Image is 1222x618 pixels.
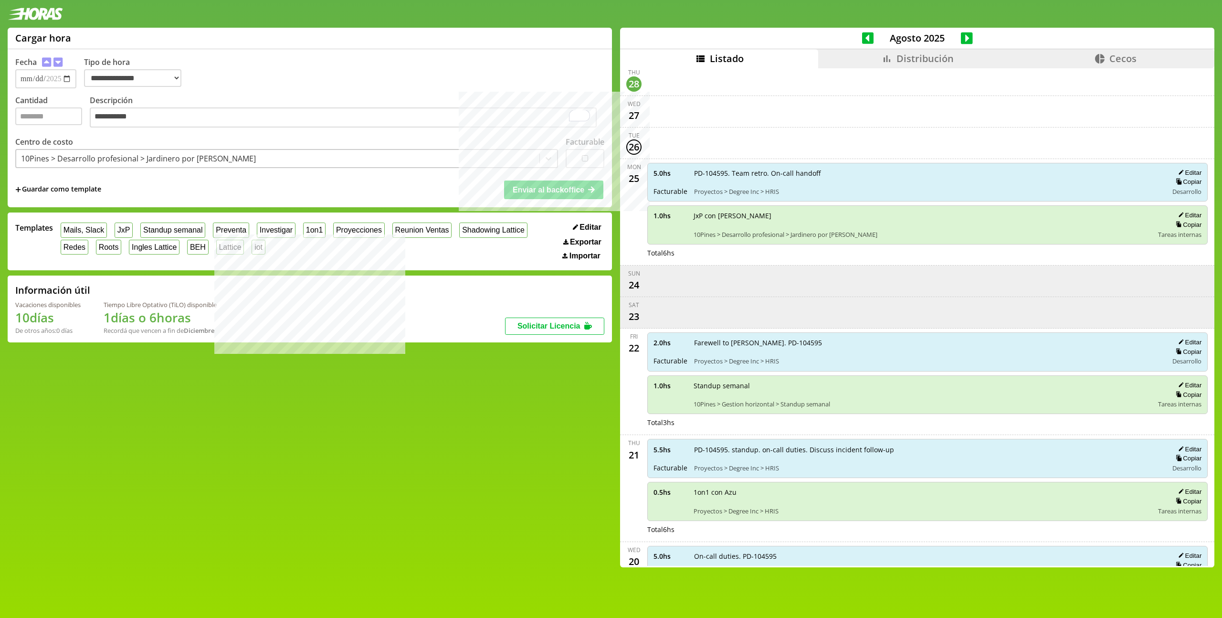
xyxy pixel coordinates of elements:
[96,240,121,255] button: Roots
[694,400,1151,408] span: 10Pines > Gestion horizontal > Standup semanal
[694,507,1151,515] span: Proyectos > Degree Inc > HRIS
[628,68,640,76] div: Thu
[694,488,1151,497] span: 1on1 con Azu
[653,211,687,220] span: 1.0 hs
[15,284,90,297] h2: Información útil
[15,107,82,125] input: Cantidad
[647,248,1208,257] div: Total 6 hs
[1173,391,1201,399] button: Copiar
[628,269,640,277] div: Sun
[1158,230,1201,239] span: Tareas internas
[653,338,687,347] span: 2.0 hs
[61,240,88,255] button: Redes
[213,223,249,237] button: Preventa
[1173,497,1201,505] button: Copiar
[184,326,214,335] b: Diciembre
[694,187,1161,196] span: Proyectos > Degree Inc > HRIS
[459,223,527,237] button: Shadowing Lattice
[1175,211,1201,219] button: Editar
[115,223,133,237] button: JxP
[84,69,181,87] select: Tipo de hora
[1173,348,1201,356] button: Copiar
[628,439,640,447] div: Thu
[504,181,603,199] button: Enviar al backoffice
[694,357,1161,365] span: Proyectos > Degree Inc > HRIS
[505,318,604,335] button: Solicitar Licencia
[252,240,265,255] button: iot
[626,554,642,569] div: 20
[694,169,1161,178] span: PD-104595. Team retro. On-call handoff
[653,488,687,497] span: 0.5 hs
[626,341,642,356] div: 22
[570,223,604,232] button: Editar
[628,100,641,108] div: Wed
[653,552,687,561] span: 5.0 hs
[15,223,53,233] span: Templates
[21,153,256,164] div: 10Pines > Desarrollo profesional > Jardinero por [PERSON_NAME]
[104,300,217,309] div: Tiempo Libre Optativo (TiLO) disponible
[104,309,217,326] h1: 1 días o 6 horas
[15,184,21,195] span: +
[15,184,101,195] span: +Guardar como template
[653,445,687,454] span: 5.5 hs
[303,223,326,237] button: 1on1
[15,326,81,335] div: De otros años: 0 días
[1158,400,1201,408] span: Tareas internas
[1175,381,1201,389] button: Editar
[15,57,37,67] label: Fecha
[579,223,601,232] span: Editar
[566,137,604,147] label: Facturable
[569,252,600,260] span: Importar
[1173,454,1201,462] button: Copiar
[653,187,687,196] span: Facturable
[1175,488,1201,496] button: Editar
[84,57,189,88] label: Tipo de hora
[626,171,642,186] div: 25
[628,546,641,554] div: Wed
[90,107,597,128] textarea: To enrich screen reader interactions, please activate Accessibility in Grammarly extension settings
[1175,338,1201,346] button: Editar
[694,230,1151,239] span: 10Pines > Desarrollo profesional > Jardinero por [PERSON_NAME]
[710,52,744,65] span: Listado
[627,163,641,171] div: Mon
[626,139,642,155] div: 26
[129,240,179,255] button: Ingles Lattice
[874,32,961,44] span: Agosto 2025
[1173,561,1201,569] button: Copiar
[647,525,1208,534] div: Total 6 hs
[517,322,580,330] span: Solicitar Licencia
[626,277,642,293] div: 24
[1175,445,1201,453] button: Editar
[626,447,642,462] div: 21
[694,445,1161,454] span: PD-104595. standup. on-call duties. Discuss incident follow-up
[647,418,1208,427] div: Total 3 hs
[257,223,295,237] button: Investigar
[15,32,71,44] h1: Cargar hora
[630,332,638,341] div: Fri
[1175,552,1201,560] button: Editar
[1172,464,1201,472] span: Desarrollo
[560,237,604,247] button: Exportar
[653,356,687,365] span: Facturable
[694,381,1151,390] span: Standup semanal
[1158,507,1201,515] span: Tareas internas
[1172,357,1201,365] span: Desarrollo
[694,464,1161,472] span: Proyectos > Degree Inc > HRIS
[216,240,244,255] button: Lattice
[90,95,604,130] label: Descripción
[392,223,452,237] button: Reunion Ventas
[626,108,642,123] div: 27
[896,52,954,65] span: Distribución
[140,223,205,237] button: Standup semanal
[653,169,687,178] span: 5.0 hs
[15,137,73,147] label: Centro de costo
[1173,221,1201,229] button: Copiar
[1173,178,1201,186] button: Copiar
[653,381,687,390] span: 1.0 hs
[620,68,1214,566] div: scrollable content
[653,463,687,472] span: Facturable
[1175,169,1201,177] button: Editar
[1109,52,1137,65] span: Cecos
[513,186,584,194] span: Enviar al backoffice
[187,240,209,255] button: BEH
